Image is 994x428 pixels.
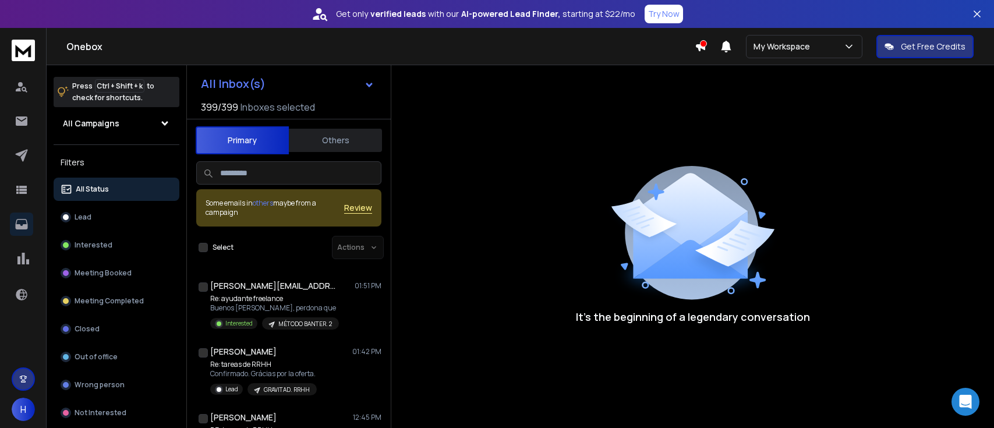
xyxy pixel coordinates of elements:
[353,413,381,422] p: 12:45 PM
[54,154,179,171] h3: Filters
[76,185,109,194] p: All Status
[278,320,332,328] p: MÉTODO BANTER. 2
[75,296,144,306] p: Meeting Completed
[876,35,974,58] button: Get Free Credits
[951,388,979,416] div: Open Intercom Messenger
[213,243,234,252] label: Select
[75,240,112,250] p: Interested
[210,303,339,313] p: Buenos [PERSON_NAME], perdona que
[75,268,132,278] p: Meeting Booked
[95,79,144,93] span: Ctrl + Shift + k
[336,8,635,20] p: Get only with our starting at $22/mo
[210,346,277,358] h1: [PERSON_NAME]
[264,385,310,394] p: GRAVITAD. RRHH
[54,317,179,341] button: Closed
[210,280,338,292] h1: [PERSON_NAME][EMAIL_ADDRESS][DOMAIN_NAME]
[201,78,266,90] h1: All Inbox(s)
[206,199,344,217] div: Some emails in maybe from a campaign
[12,398,35,421] button: H
[75,213,91,222] p: Lead
[54,112,179,135] button: All Campaigns
[253,198,273,208] span: others
[75,408,126,418] p: Not Interested
[54,261,179,285] button: Meeting Booked
[901,41,965,52] p: Get Free Credits
[225,319,253,328] p: Interested
[54,289,179,313] button: Meeting Completed
[648,8,680,20] p: Try Now
[66,40,695,54] h1: Onebox
[210,412,277,423] h1: [PERSON_NAME]
[240,100,315,114] h3: Inboxes selected
[54,234,179,257] button: Interested
[225,385,238,394] p: Lead
[754,41,815,52] p: My Workspace
[196,126,289,154] button: Primary
[576,309,810,325] p: It’s the beginning of a legendary conversation
[75,324,100,334] p: Closed
[201,100,238,114] span: 399 / 399
[370,8,426,20] strong: verified leads
[344,202,372,214] button: Review
[72,80,154,104] p: Press to check for shortcuts.
[63,118,119,129] h1: All Campaigns
[210,294,339,303] p: Re: ayudante freelance
[54,401,179,425] button: Not Interested
[645,5,683,23] button: Try Now
[12,40,35,61] img: logo
[461,8,560,20] strong: AI-powered Lead Finder,
[352,347,381,356] p: 01:42 PM
[210,369,317,379] p: Confirmado. Grácias por la oferta.
[75,352,118,362] p: Out of office
[355,281,381,291] p: 01:51 PM
[54,373,179,397] button: Wrong person
[289,128,382,153] button: Others
[210,360,317,369] p: Re: tareas de RRHH
[54,345,179,369] button: Out of office
[54,206,179,229] button: Lead
[54,178,179,201] button: All Status
[192,72,384,95] button: All Inbox(s)
[75,380,125,390] p: Wrong person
